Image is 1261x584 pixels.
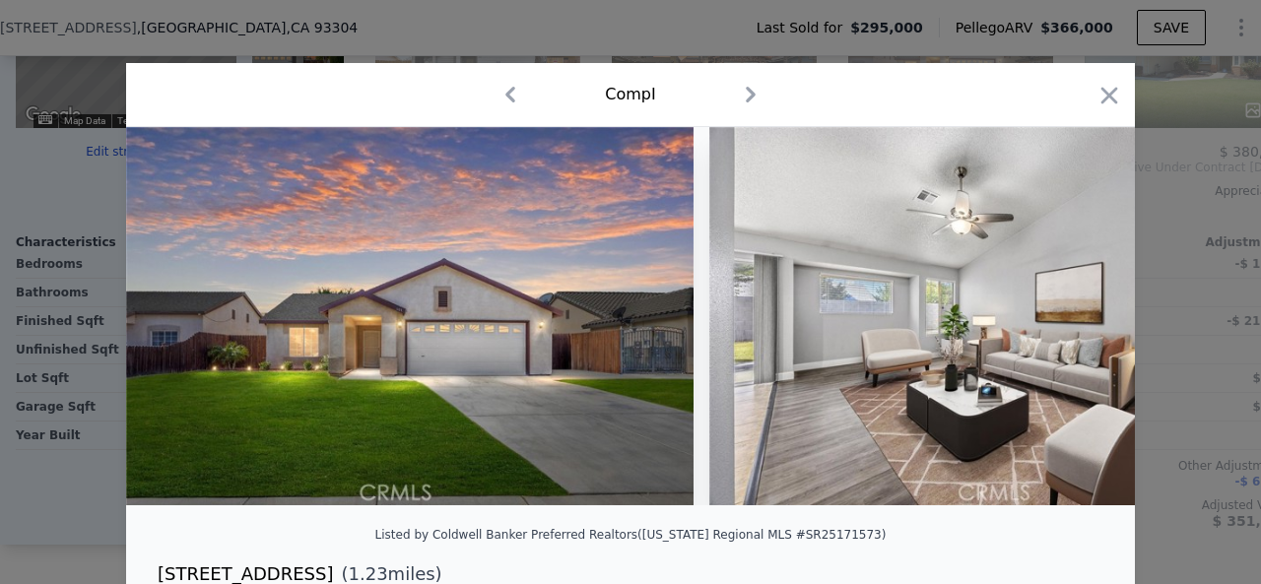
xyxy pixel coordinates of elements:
div: Listed by Coldwell Banker Preferred Realtors ([US_STATE] Regional MLS #SR25171573) [375,528,887,542]
img: Property Img [126,127,694,505]
div: Comp I [605,83,655,106]
span: 1.23 [349,563,388,584]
